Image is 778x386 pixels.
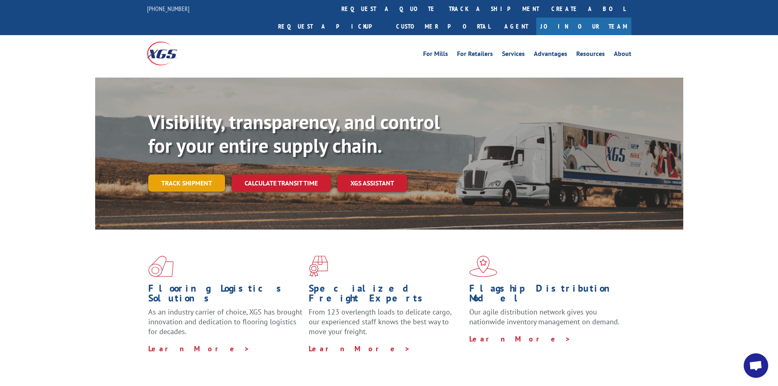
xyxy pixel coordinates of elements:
[147,4,189,13] a: [PHONE_NUMBER]
[502,51,525,60] a: Services
[469,256,497,277] img: xgs-icon-flagship-distribution-model-red
[423,51,448,60] a: For Mills
[148,256,174,277] img: xgs-icon-total-supply-chain-intelligence-red
[309,283,463,307] h1: Specialized Freight Experts
[148,174,225,192] a: Track shipment
[614,51,631,60] a: About
[309,344,410,353] a: Learn More >
[309,256,328,277] img: xgs-icon-focused-on-flooring-red
[536,18,631,35] a: Join Our Team
[469,307,620,326] span: Our agile distribution network gives you nationwide inventory management on demand.
[309,307,463,344] p: From 123 overlength loads to delicate cargo, our experienced staff knows the best way to move you...
[148,344,250,353] a: Learn More >
[390,18,496,35] a: Customer Portal
[457,51,493,60] a: For Retailers
[148,109,440,158] b: Visibility, transparency, and control for your entire supply chain.
[469,283,624,307] h1: Flagship Distribution Model
[469,334,571,344] a: Learn More >
[496,18,536,35] a: Agent
[534,51,567,60] a: Advantages
[337,174,407,192] a: XGS ASSISTANT
[148,307,302,336] span: As an industry carrier of choice, XGS has brought innovation and dedication to flooring logistics...
[576,51,605,60] a: Resources
[232,174,331,192] a: Calculate transit time
[272,18,390,35] a: Request a pickup
[148,283,303,307] h1: Flooring Logistics Solutions
[744,353,768,378] div: Open chat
